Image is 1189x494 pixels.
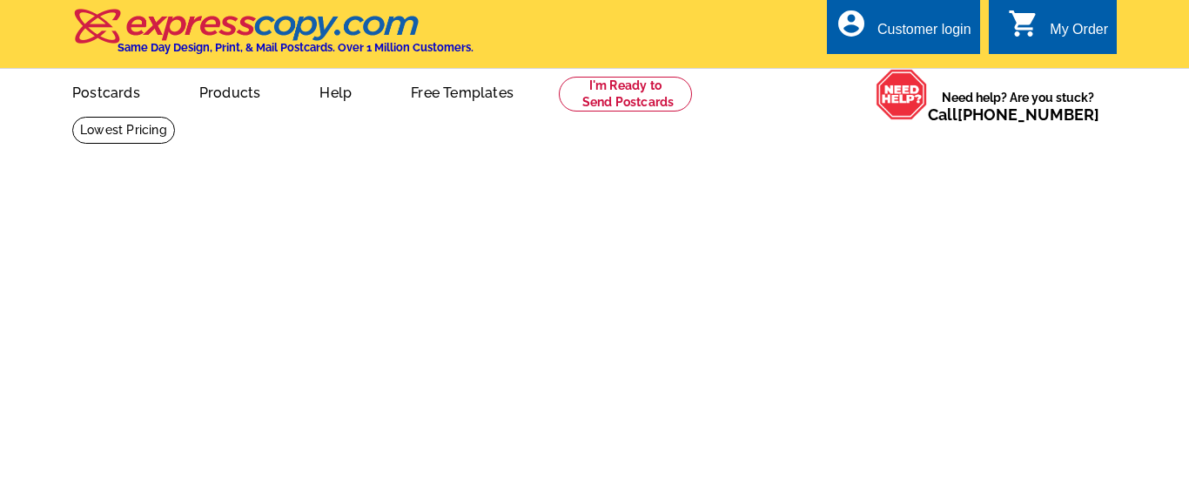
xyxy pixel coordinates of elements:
a: Products [171,71,289,112]
i: shopping_cart [1008,8,1039,39]
span: Need help? Are you stuck? [928,89,1108,124]
a: [PHONE_NUMBER] [957,105,1099,124]
i: account_circle [836,8,867,39]
a: Postcards [44,71,168,112]
a: Free Templates [383,71,541,112]
a: shopping_cart My Order [1008,19,1108,41]
span: Call [928,105,1099,124]
h4: Same Day Design, Print, & Mail Postcards. Over 1 Million Customers. [118,41,474,54]
a: Help [292,71,380,112]
img: help [876,69,928,120]
div: My Order [1050,22,1108,46]
div: Customer login [877,22,971,46]
a: Same Day Design, Print, & Mail Postcards. Over 1 Million Customers. [72,21,474,54]
a: account_circle Customer login [836,19,971,41]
